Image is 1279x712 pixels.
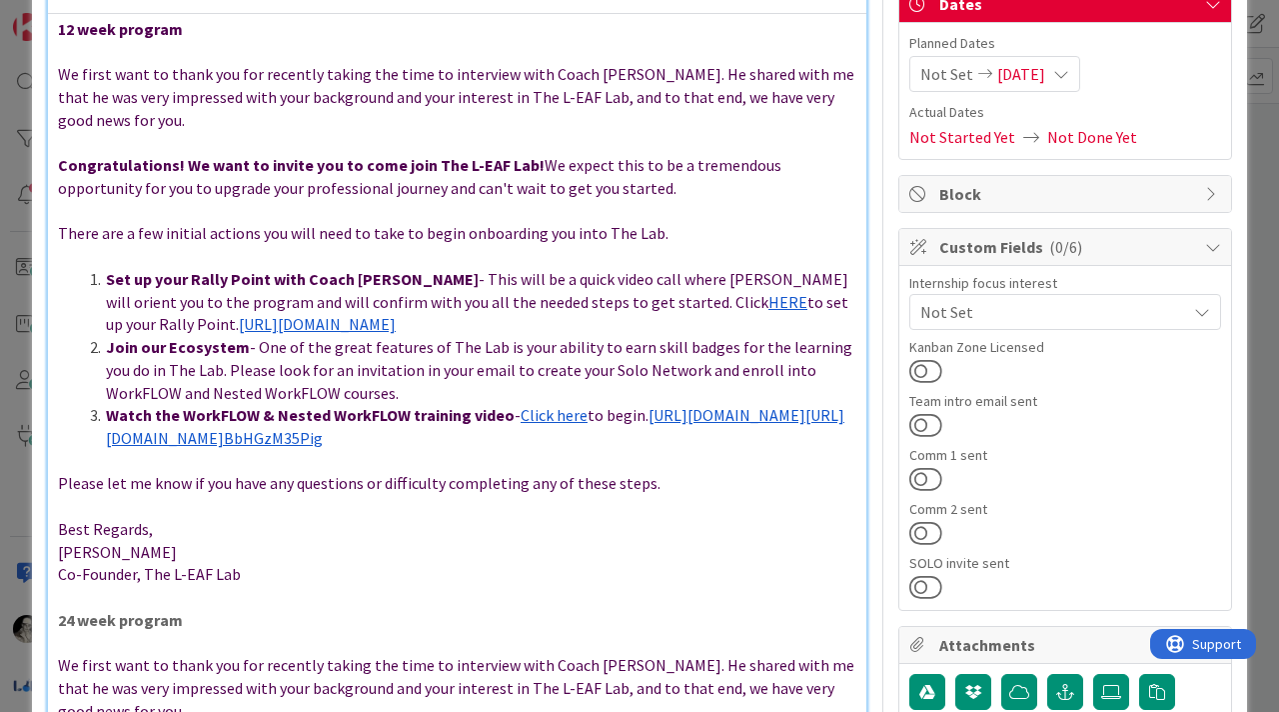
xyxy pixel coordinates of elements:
strong: Join our Ecosystem [106,337,250,357]
span: Not Set [920,62,973,86]
span: We first want to thank you for recently taking the time to interview with Coach [PERSON_NAME]. He... [58,64,857,129]
a: HERE [768,292,807,312]
span: ( 0/6 ) [1049,237,1082,257]
a: [URL][DOMAIN_NAME] [648,405,805,425]
div: Kanban Zone Licensed [909,340,1221,354]
a: [URL][DOMAIN_NAME] [239,314,396,334]
div: Internship focus interest [909,276,1221,290]
span: Not Done Yet [1047,125,1137,149]
strong: Watch the WorkFLOW & Nested WorkFLOW training video [106,405,515,425]
span: Co-Founder, The L-EAF Lab [58,564,241,584]
a: BbHGzM35Pig [224,428,323,448]
strong: 12 week program [58,19,183,39]
span: Custom Fields [939,235,1195,259]
strong: Set up your Rally Point with Coach [PERSON_NAME] [106,269,479,289]
strong: 24 week program [58,610,183,630]
div: Comm 1 sent [909,448,1221,462]
span: Actual Dates [909,102,1221,123]
span: There are a few initial actions you will need to take to begin onboarding you into The Lab. [58,223,668,243]
span: Planned Dates [909,33,1221,54]
span: [DATE] [997,62,1045,86]
div: Team intro email sent [909,394,1221,408]
span: Not Started Yet [909,125,1015,149]
span: - One of the great features of The Lab is your ability to earn skill badges for the learning you ... [106,337,855,402]
strong: Congratulations! We want to invite you to come join The L-EAF Lab! [58,155,545,175]
span: Support [42,3,91,27]
span: Block [939,182,1195,206]
div: Comm 2 sent [909,502,1221,516]
span: Best Regards, [58,519,153,539]
a: Click here [521,405,588,425]
a: [URL][DOMAIN_NAME] [106,405,844,448]
span: to begin. [588,405,648,425]
span: Please let me know if you have any questions or difficulty completing any of these steps. [58,473,660,493]
div: SOLO invite sent [909,556,1221,570]
span: Not Set [920,300,1186,324]
span: - This will be a quick video call where [PERSON_NAME] will orient you to the program and will con... [106,269,851,312]
span: - [515,405,521,425]
span: Attachments [939,633,1195,657]
span: [PERSON_NAME] [58,542,177,562]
